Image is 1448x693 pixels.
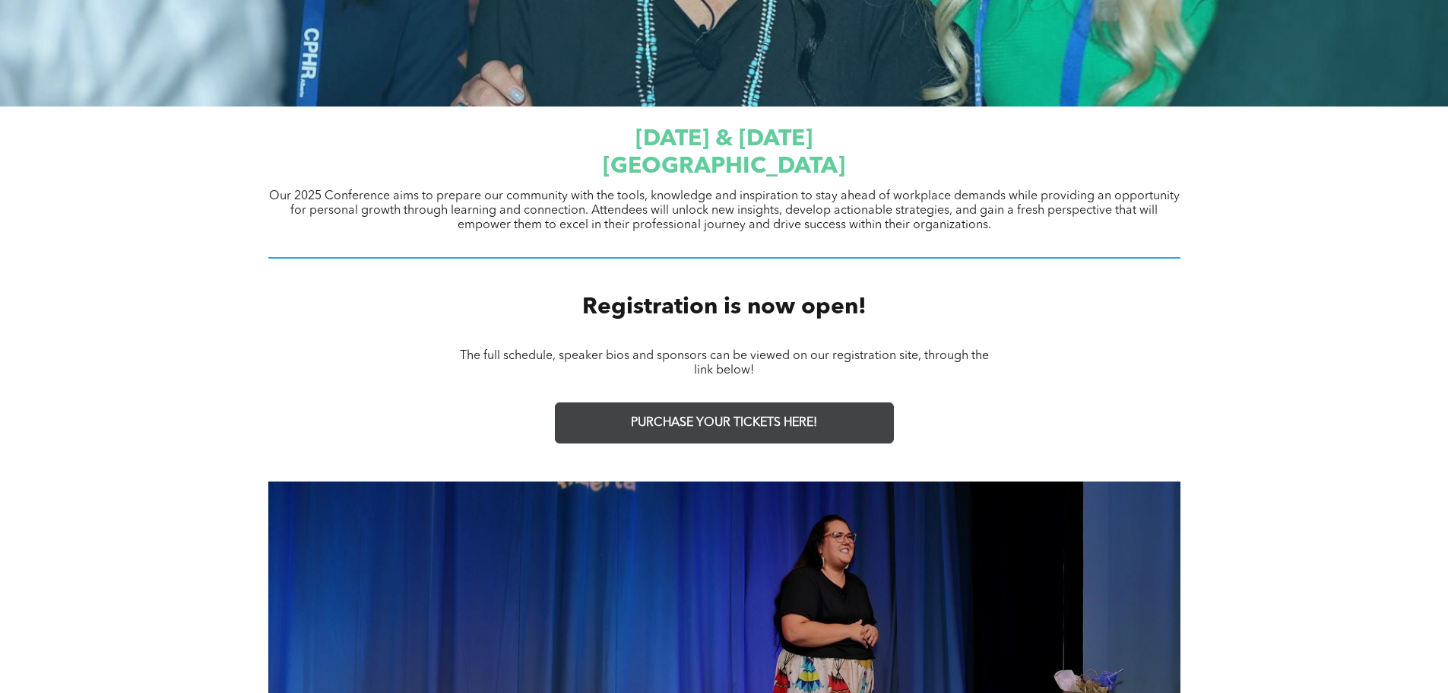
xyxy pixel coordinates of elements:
span: Registration is now open! [582,296,867,319]
span: [GEOGRAPHIC_DATA] [603,155,845,178]
span: The full schedule, speaker bios and sponsors can be viewed on our registration site, through the ... [460,350,989,377]
span: [DATE] & [DATE] [635,128,813,151]
a: PURCHASE YOUR TICKETS HERE! [555,402,894,443]
span: Our 2025 Conference aims to prepare our community with the tools, knowledge and inspiration to st... [269,190,1180,231]
span: PURCHASE YOUR TICKETS HERE! [631,416,817,431]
